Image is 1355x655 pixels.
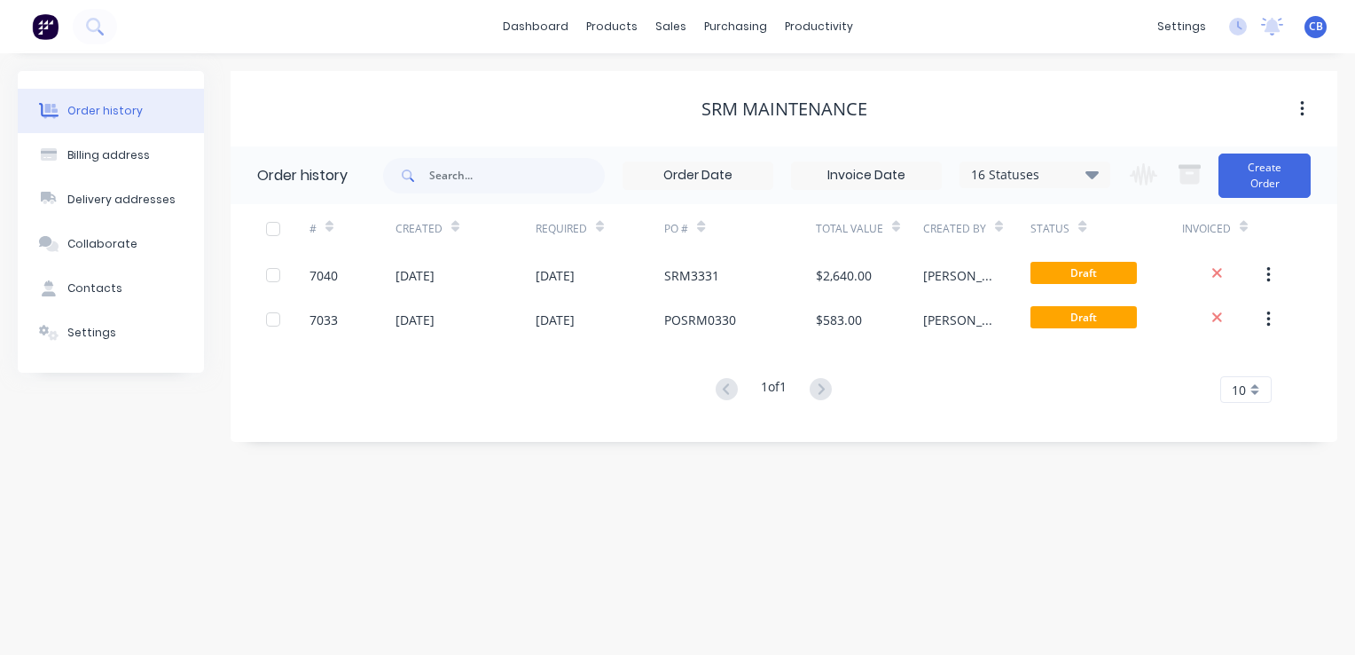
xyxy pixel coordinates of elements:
div: Collaborate [67,236,137,252]
span: Draft [1030,306,1137,328]
div: Created By [923,204,1030,253]
div: PO # [664,221,688,237]
div: sales [646,13,695,40]
span: Draft [1030,262,1137,284]
div: $583.00 [816,311,862,329]
div: Total Value [816,221,883,237]
div: settings [1148,13,1215,40]
div: 7040 [309,266,338,285]
div: Total Value [816,204,923,253]
div: PO # [664,204,815,253]
div: [DATE] [536,311,575,329]
div: # [309,221,317,237]
div: [DATE] [396,311,435,329]
div: Created [396,204,536,253]
input: Invoice Date [792,162,941,189]
div: [DATE] [396,266,435,285]
button: Billing address [18,133,204,178]
div: 16 Statuses [960,165,1109,185]
div: Invoiced [1182,204,1268,253]
input: Order Date [623,162,772,189]
div: [DATE] [536,266,575,285]
div: Billing address [67,147,150,163]
div: Created [396,221,443,237]
div: 7033 [309,311,338,329]
div: [PERSON_NAME] [923,266,995,285]
div: [PERSON_NAME] [923,311,995,329]
div: purchasing [695,13,776,40]
div: Order history [257,165,348,186]
div: Order history [67,103,143,119]
button: Delivery addresses [18,178,204,222]
a: dashboard [494,13,577,40]
div: 1 of 1 [761,377,787,403]
div: Created By [923,221,986,237]
div: Status [1030,221,1069,237]
button: Settings [18,311,204,355]
span: CB [1309,19,1323,35]
div: Delivery addresses [67,192,176,208]
button: Order history [18,89,204,133]
div: Status [1030,204,1181,253]
div: SRM3331 [664,266,719,285]
button: Create Order [1218,154,1311,198]
button: Collaborate [18,222,204,266]
div: SRM Maintenance [701,99,867,120]
div: # [309,204,396,253]
span: 10 [1232,381,1246,399]
div: $2,640.00 [816,266,872,285]
div: Contacts [67,280,122,296]
img: Factory [32,13,59,40]
div: Required [536,204,665,253]
button: Contacts [18,266,204,311]
input: Search... [429,158,605,193]
div: Invoiced [1182,221,1231,237]
div: Required [536,221,587,237]
div: Settings [67,325,116,341]
div: POSRM0330 [664,311,736,329]
div: productivity [776,13,862,40]
div: products [577,13,646,40]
